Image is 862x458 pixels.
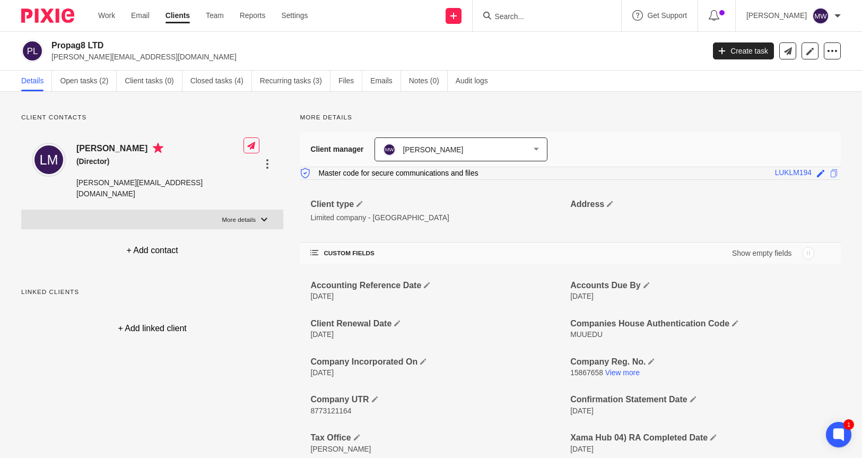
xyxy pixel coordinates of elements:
span: [DATE] [311,380,333,387]
span: [DATE] [311,342,333,349]
p: [PERSON_NAME][EMAIL_ADDRESS][DOMAIN_NAME] [51,51,696,62]
h4: Company Reg. No. [570,367,830,378]
h4: Tax Office [311,443,570,454]
h2: Propag8 LTD [51,40,568,51]
a: Details [21,71,53,91]
h4: Xama Hub 04) RA Completed Date [570,443,830,454]
a: Open tasks (2) [60,71,117,91]
span: 8773121164 [311,418,353,426]
a: Clients [164,10,189,21]
a: Recurring tasks (3) [259,71,329,91]
img: svg%3E [21,40,43,62]
h4: + Add linked client [105,326,200,343]
a: Emails [369,71,399,91]
span: [PERSON_NAME] [403,146,462,153]
div: LUKLM194 [766,173,803,185]
a: View more [606,380,641,387]
h3: Client manager [311,144,364,155]
span: [DATE] [311,304,333,311]
h5: (Director) [77,157,242,167]
span: 15867658 [570,380,604,387]
a: Closed tasks (4) [190,71,251,91]
h4: Client type [311,210,570,221]
input: Search [495,13,591,22]
i: Primary [151,143,161,154]
span: [DATE] [570,304,593,311]
img: Pixie [21,8,74,23]
h4: Company Incorporated On [311,367,570,378]
span: Get Support [649,12,690,19]
p: More details [300,113,841,122]
a: Email [131,10,149,21]
h4: [PERSON_NAME] [77,143,242,157]
p: Master code for secure communications and files [308,174,491,184]
p: Client contacts [21,113,283,122]
a: Settings [281,10,309,21]
h4: Companies House Authentication Code [570,329,830,340]
p: More details [220,216,255,224]
h4: Accounting Reference Date [311,291,570,302]
a: Reports [238,10,265,21]
a: Client tasks (0) [125,71,182,91]
h4: Client Renewal Date [311,329,570,340]
a: Notes (0) [407,71,446,91]
p: [PERSON_NAME] [748,10,807,21]
a: Files [337,71,361,91]
h4: Confirmation Statement Date [570,405,830,416]
h4: + Add contact [115,249,189,265]
span: [DATE] [570,418,593,426]
a: Audit logs [454,71,494,91]
img: svg%3E [32,143,66,177]
img: svg%3E [812,7,829,24]
label: Show empty fields [734,259,795,270]
h4: Address [570,210,830,221]
a: Work [98,10,115,21]
p: Linked clients [21,294,283,303]
img: svg%3E [384,143,396,156]
p: Limited company - [GEOGRAPHIC_DATA] [311,223,570,234]
h4: Company UTR [311,405,570,416]
h4: Accounts Due By [570,291,830,302]
a: Create task [712,42,774,59]
a: Team [205,10,222,21]
h4: CUSTOM FIELDS [311,260,570,269]
span: MUUEDU [570,342,600,349]
div: 1 [843,419,854,430]
p: [PERSON_NAME][EMAIL_ADDRESS][DOMAIN_NAME] [77,178,242,200]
